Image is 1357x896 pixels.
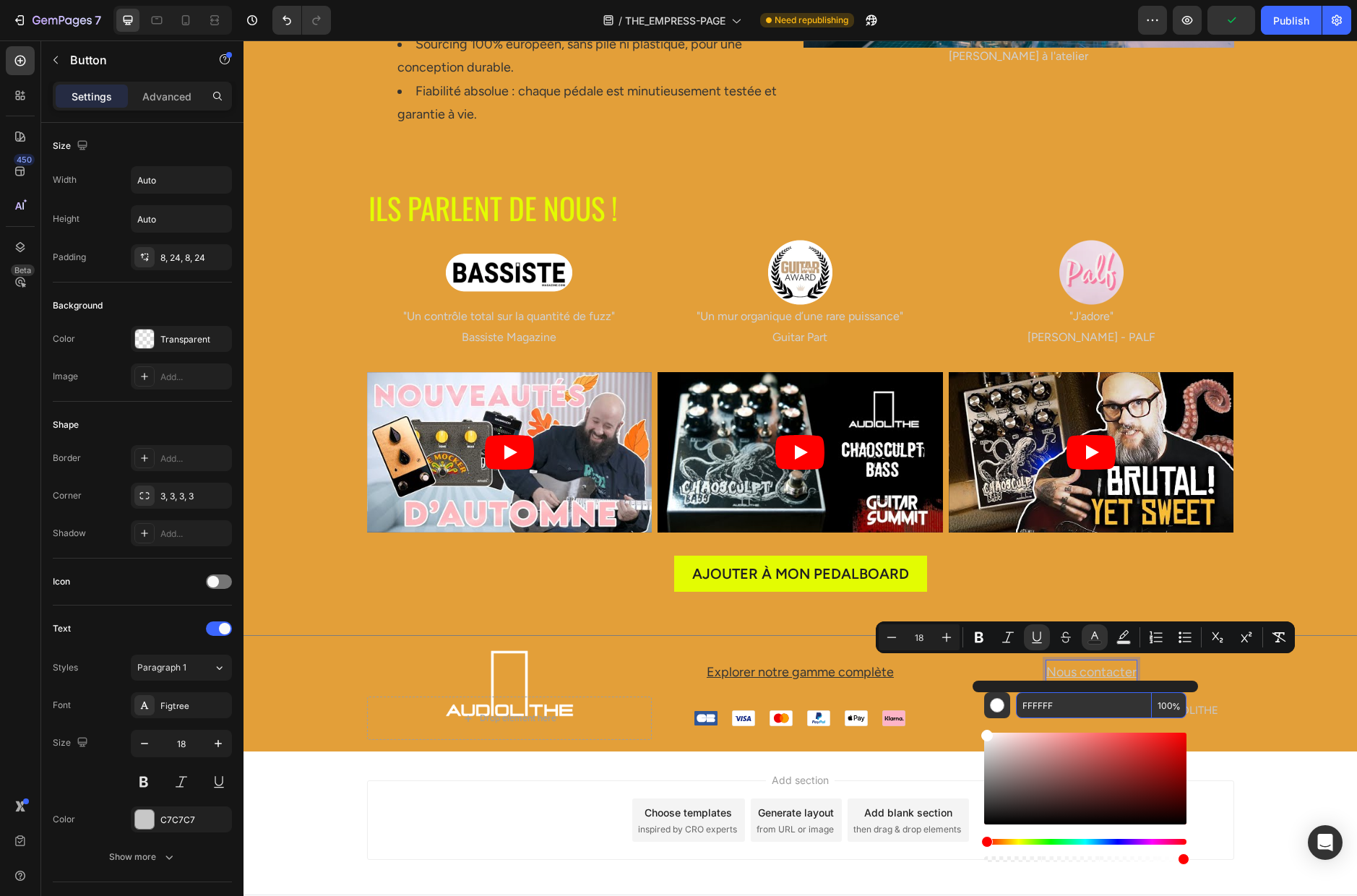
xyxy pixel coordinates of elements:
span: Bassiste Magazine [218,290,313,303]
div: Padding [53,251,86,264]
a: AJOUTER à MON PEDALBOARD [431,515,684,551]
div: C7C7C7 [160,814,228,827]
span: Need republishing [775,14,848,27]
span: THE_EMPRESS-PAGE [625,13,725,28]
span: © 2025, AUDIOLITHE [870,663,975,676]
button: Play [532,395,581,429]
a: Rich Text Editor. Editing area: main [785,614,910,649]
img: Klarna.svg [639,670,662,686]
img: LOGO-GUITAR_PART_AWARD.webp [494,199,620,264]
div: Beta [11,264,35,276]
img: cb.svg [451,671,474,684]
div: Transparent [160,333,228,346]
img: gempages_553395446198830277-6778a1a2-ebd7-4e55-9a6c-e1eefdc1f53b.webp [202,610,330,676]
div: Add... [160,371,228,384]
div: Choose templates [401,764,488,780]
span: Add section [522,732,591,747]
div: Size [53,733,91,753]
div: Size [53,137,91,156]
span: inspired by CRO experts [395,783,494,796]
div: Text [53,622,71,635]
div: Add... [160,452,228,465]
div: Shadow [53,527,86,540]
div: 3, 3, 3, 3 [160,490,228,503]
span: from URL or image [513,783,590,796]
u: Nous contacter [803,624,893,639]
div: Show more [109,850,176,864]
h2: ILS PARLENT DE NOUS ! [124,147,991,188]
div: Rich Text Editor. Editing area: main [803,620,893,643]
img: gempages_553395446198830277-d556f73a-1bb5-47f0-8475-d48e01d83f86.webp [202,199,329,264]
span: [PERSON_NAME] - PALF [784,290,912,303]
a: Explorer notre gamme complète [446,614,668,649]
p: [PERSON_NAME] à l'atelier [561,6,989,27]
iframe: Design area [244,40,1357,896]
div: Width [53,173,77,186]
p: 7 [95,12,101,29]
button: Play [823,395,872,429]
div: 8, 24, 8, 24 [160,251,228,264]
span: Guitar Part [529,290,584,303]
p: Advanced [142,89,191,104]
div: Border [53,452,81,465]
div: Open Intercom Messenger [1308,825,1343,860]
button: Publish [1261,6,1322,35]
div: Add... [160,527,228,540]
p: AJOUTER à MON PEDALBOARD [449,524,665,543]
input: Auto [132,167,231,193]
img: ApplePay.svg [601,670,624,686]
div: Figtree [160,699,228,712]
button: Paragraph 1 [131,655,232,681]
span: "Un mur organique d’une rare puissance" [453,269,660,283]
div: Drop element here [236,672,313,684]
u: Explorer notre gamme complète [463,624,650,639]
img: gempages_553395446198830277-792db24b-f957-4b61-b9d8-0a778ed979f2.webp [785,199,911,264]
div: Undo/Redo [272,6,331,35]
div: Color [53,813,75,826]
div: Add blank section [621,764,709,780]
div: Height [53,212,79,225]
div: Corner [53,489,82,502]
li: Fiabilité absolue : chaque pédale est minutieusement testée et garantie à vie. [154,39,553,86]
span: then drag & drop elements [610,783,718,796]
img: Visa2.svg [488,670,512,686]
div: Hue [984,839,1186,845]
p: Settings [72,89,112,104]
div: Image [53,370,78,383]
button: 7 [6,6,108,35]
div: 450 [14,154,35,165]
button: Show more [53,844,232,870]
span: / [619,13,622,28]
input: Auto [132,206,231,232]
span: % [1172,699,1181,715]
span: "J'adore" [826,269,870,283]
div: Shape [53,418,79,431]
div: Font [53,699,71,712]
input: E.g FFFFFF [1016,692,1152,718]
div: Publish [1273,13,1309,28]
div: Editor contextual toolbar [876,621,1295,653]
div: Icon [53,575,70,588]
span: "Un contrôle total sur la quantité de fuzz" [160,269,371,283]
span: Paragraph 1 [137,661,186,674]
div: Styles [53,661,78,674]
div: Generate layout [514,764,590,780]
div: Color [53,332,75,345]
p: Button [70,51,193,69]
button: Play [241,395,290,429]
div: Background [53,299,103,312]
img: Mastercard2.svg [526,670,549,686]
img: PayPal2%20copy.svg [564,670,587,686]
